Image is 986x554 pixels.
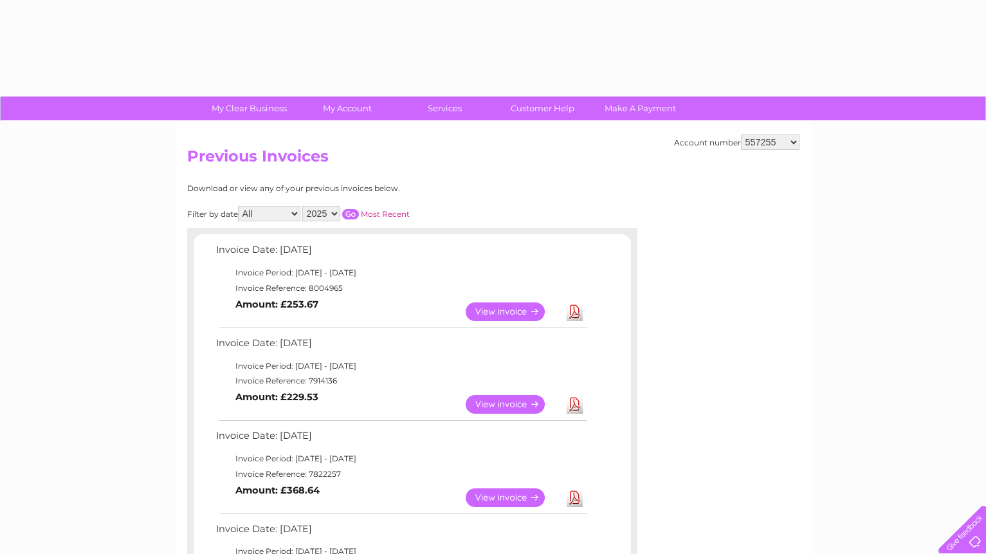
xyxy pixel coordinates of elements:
[466,488,560,507] a: View
[187,147,799,172] h2: Previous Invoices
[392,97,498,120] a: Services
[567,395,583,414] a: Download
[187,206,525,221] div: Filter by date
[213,265,589,281] td: Invoice Period: [DATE] - [DATE]
[466,302,560,321] a: View
[213,466,589,482] td: Invoice Reference: 7822257
[213,281,589,296] td: Invoice Reference: 8004965
[294,97,400,120] a: My Account
[235,391,318,403] b: Amount: £229.53
[213,451,589,466] td: Invoice Period: [DATE] - [DATE]
[187,184,525,193] div: Download or view any of your previous invoices below.
[674,134,799,150] div: Account number
[213,521,589,544] td: Invoice Date: [DATE]
[567,488,583,507] a: Download
[235,485,320,496] b: Amount: £368.64
[213,358,589,374] td: Invoice Period: [DATE] - [DATE]
[587,97,693,120] a: Make A Payment
[361,209,410,219] a: Most Recent
[567,302,583,321] a: Download
[466,395,560,414] a: View
[196,97,302,120] a: My Clear Business
[489,97,596,120] a: Customer Help
[213,241,589,265] td: Invoice Date: [DATE]
[213,335,589,358] td: Invoice Date: [DATE]
[213,427,589,451] td: Invoice Date: [DATE]
[213,373,589,389] td: Invoice Reference: 7914136
[235,299,318,310] b: Amount: £253.67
